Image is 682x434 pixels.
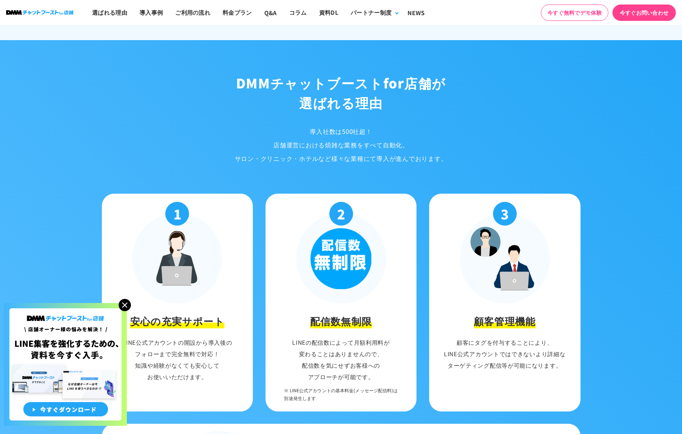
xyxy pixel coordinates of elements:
div: パートナー制度 [351,8,392,17]
p: LINE公式アカウントの開設から導入後の フォローまで完全無料で対応！ 知識や経験がなくても安心して お使いいただけます。 [106,337,249,382]
h2: DMMチャットブースト for店舗が 選ばれる理由 [96,73,587,112]
img: ロゴ [6,10,74,15]
p: 3 [493,202,517,226]
h3: 顧客管理機能 [474,314,536,328]
a: 今すぐ無料でデモ体験 [541,5,608,21]
a: 今すぐお問い合わせ [612,5,676,21]
p: 1 [165,202,189,226]
p: 2 [329,202,353,226]
p: LINEの配信数によって月額利用料が 変わることはありませんので、 配信数を気にせずお客様への アプローチが可能です。 [270,337,413,403]
a: 店舗オーナー様の悩みを解決!LINE集客を狂化するための資料を今すぐ入手! [4,303,127,313]
h3: 安心の充実サポート [130,314,225,328]
span: ※ LINE公式アカウントの基本料金(メッセージ配信料)は 別途発生します [284,387,398,402]
p: 導入社数は500社超！ 店舗運営における煩雑な業務をすべて自動化。 サロン・クリニック・ホテルなど様々な業種にて 導入が進んでおります。 [96,124,587,165]
p: 顧客にタグを付与することにより、 LINE公式アカウントではできないより詳細な ターゲティング配信等が可能になります。 [433,337,576,371]
img: 店舗オーナー様の悩みを解決!LINE集客を狂化するための資料を今すぐ入手! [4,303,127,426]
h3: 配信数無制限 [310,314,372,328]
